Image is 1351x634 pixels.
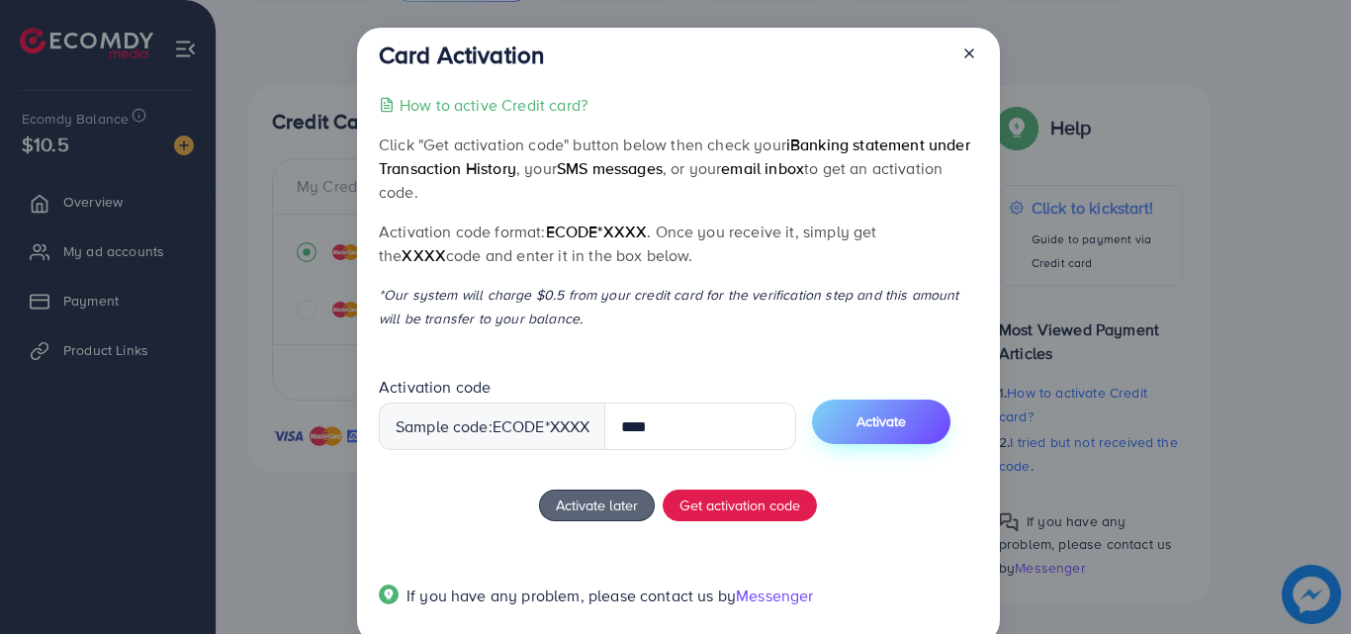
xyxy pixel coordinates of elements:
[379,585,399,604] img: Popup guide
[679,495,800,515] span: Get activation code
[663,490,817,521] button: Get activation code
[379,133,977,204] p: Click "Get activation code" button below then check your , your , or your to get an activation code.
[379,403,606,450] div: Sample code: *XXXX
[400,93,587,117] p: How to active Credit card?
[736,585,813,606] span: Messenger
[379,283,977,330] p: *Our system will charge $0.5 from your credit card for the verification step and this amount will...
[721,157,804,179] span: email inbox
[539,490,655,521] button: Activate later
[556,495,638,515] span: Activate later
[379,134,970,179] span: iBanking statement under Transaction History
[402,244,446,266] span: XXXX
[856,411,906,431] span: Activate
[546,221,648,242] span: ecode*XXXX
[379,220,977,267] p: Activation code format: . Once you receive it, simply get the code and enter it in the box below.
[557,157,663,179] span: SMS messages
[379,376,491,399] label: Activation code
[493,415,545,438] span: ecode
[379,41,544,69] h3: Card Activation
[812,400,950,444] button: Activate
[406,585,736,606] span: If you have any problem, please contact us by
